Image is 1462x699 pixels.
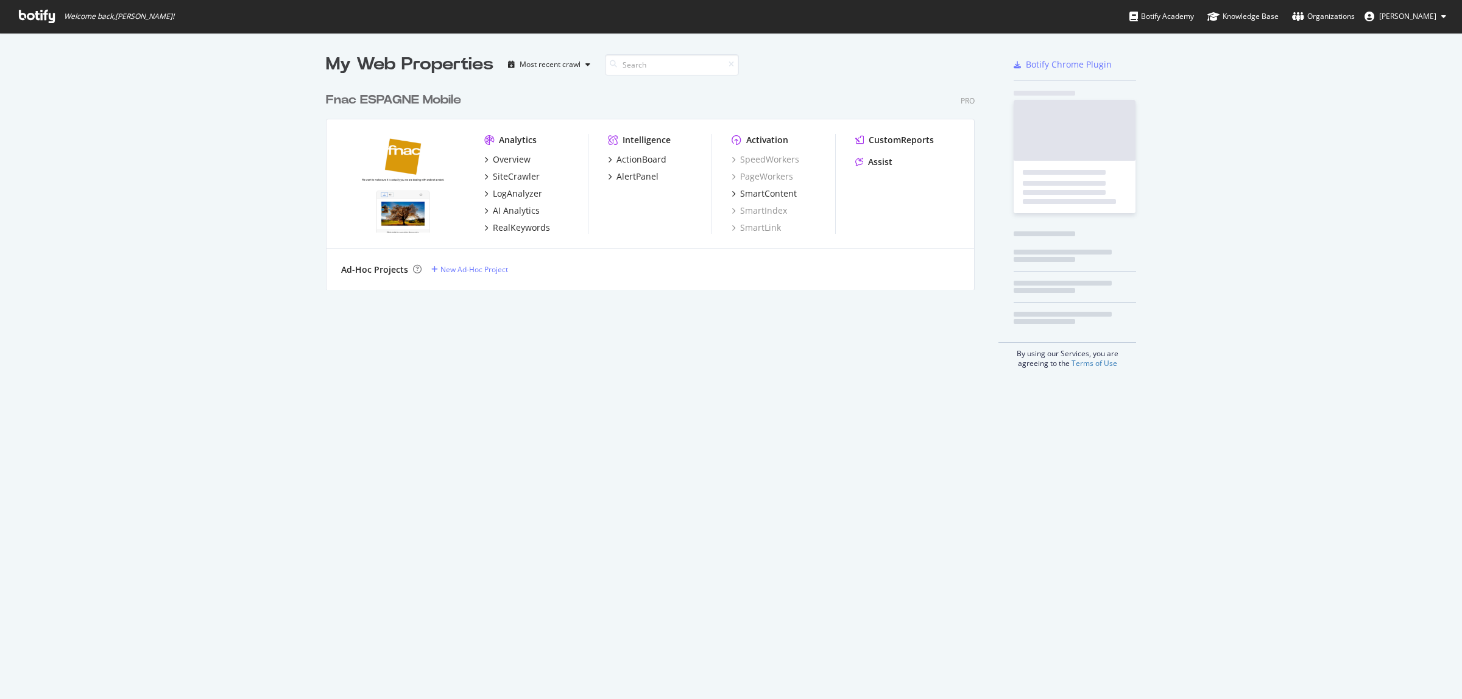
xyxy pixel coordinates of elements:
[341,264,408,276] div: Ad-Hoc Projects
[732,153,799,166] a: SpeedWorkers
[484,153,531,166] a: Overview
[326,91,466,109] a: Fnac ESPAGNE Mobile
[961,96,975,106] div: Pro
[608,153,666,166] a: ActionBoard
[64,12,174,21] span: Welcome back, [PERSON_NAME] !
[503,55,595,74] button: Most recent crawl
[1072,358,1117,368] a: Terms of Use
[1014,58,1112,71] a: Botify Chrome Plugin
[1292,10,1355,23] div: Organizations
[616,170,659,183] div: AlertPanel
[326,91,461,109] div: Fnac ESPAGNE Mobile
[431,264,508,275] a: New Ad-Hoc Project
[605,54,739,76] input: Search
[1355,7,1456,26] button: [PERSON_NAME]
[484,222,550,234] a: RealKeywords
[520,61,581,68] div: Most recent crawl
[732,205,787,217] a: SmartIndex
[341,134,465,233] img: fnac.es
[855,156,892,168] a: Assist
[1207,10,1279,23] div: Knowledge Base
[493,188,542,200] div: LogAnalyzer
[616,153,666,166] div: ActionBoard
[326,52,493,77] div: My Web Properties
[608,170,659,183] a: AlertPanel
[623,134,671,146] div: Intelligence
[740,188,797,200] div: SmartContent
[326,77,984,290] div: grid
[493,205,540,217] div: AI Analytics
[868,156,892,168] div: Assist
[1129,10,1194,23] div: Botify Academy
[493,170,540,183] div: SiteCrawler
[732,170,793,183] a: PageWorkers
[484,188,542,200] a: LogAnalyzer
[732,222,781,234] a: SmartLink
[1379,11,1436,21] span: leticia Albares
[732,188,797,200] a: SmartContent
[484,170,540,183] a: SiteCrawler
[998,342,1136,368] div: By using our Services, you are agreeing to the
[869,134,934,146] div: CustomReports
[440,264,508,275] div: New Ad-Hoc Project
[1026,58,1112,71] div: Botify Chrome Plugin
[493,153,531,166] div: Overview
[855,134,934,146] a: CustomReports
[746,134,788,146] div: Activation
[499,134,537,146] div: Analytics
[493,222,550,234] div: RealKeywords
[484,205,540,217] a: AI Analytics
